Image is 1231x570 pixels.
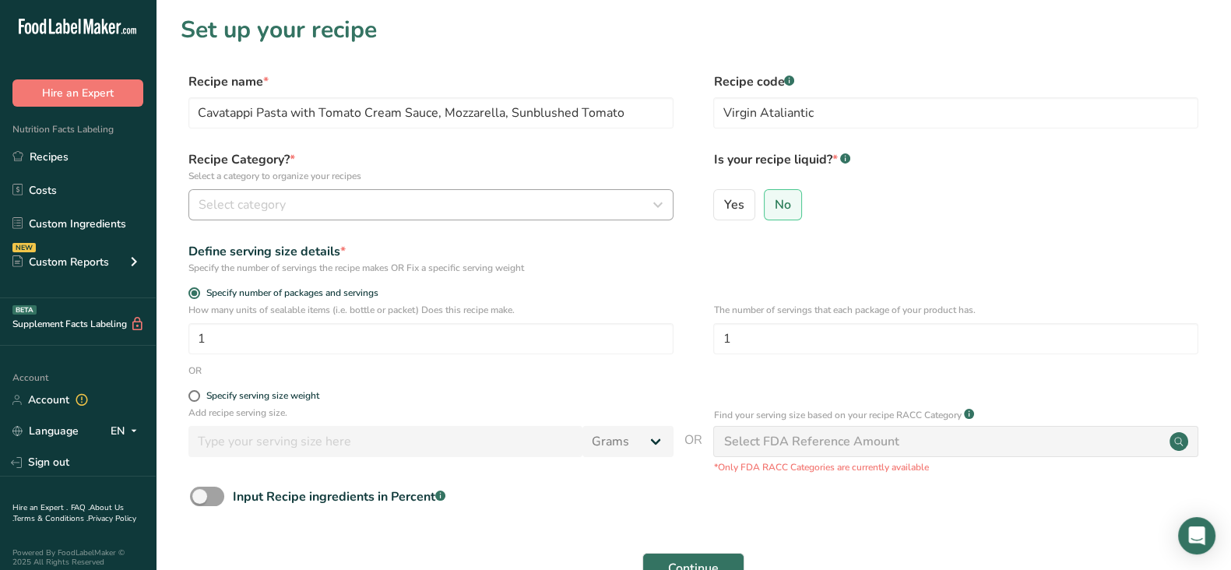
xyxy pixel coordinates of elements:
p: The number of servings that each package of your product has. [713,303,1198,317]
a: Hire an Expert . [12,502,68,513]
div: OR [188,364,202,378]
a: About Us . [12,502,124,524]
div: Specify serving size weight [206,390,319,402]
label: Recipe code [713,72,1198,91]
button: Hire an Expert [12,79,143,107]
div: Specify the number of servings the recipe makes OR Fix a specific serving weight [188,261,674,275]
span: Yes [724,197,744,213]
div: Custom Reports [12,254,109,270]
div: BETA [12,305,37,315]
p: *Only FDA RACC Categories are currently available [713,460,1198,474]
div: Input Recipe ingredients in Percent [233,487,445,506]
span: Select category [199,195,286,214]
span: OR [684,431,702,474]
input: Type your serving size here [188,426,582,457]
a: Privacy Policy [88,513,136,524]
div: Select FDA Reference Amount [723,432,899,451]
h1: Set up your recipe [181,12,1206,47]
div: EN [111,422,143,441]
button: Select category [188,189,674,220]
label: Recipe Category? [188,150,674,183]
p: Add recipe serving size. [188,406,674,420]
label: Recipe name [188,72,674,91]
label: Is your recipe liquid? [713,150,1198,183]
a: Terms & Conditions . [13,513,88,524]
input: Type your recipe name here [188,97,674,128]
input: Type your recipe code here [713,97,1198,128]
span: No [775,197,791,213]
a: FAQ . [71,502,90,513]
p: How many units of sealable items (i.e. bottle or packet) Does this recipe make. [188,303,674,317]
div: Open Intercom Messenger [1178,517,1215,554]
a: Language [12,417,79,445]
div: NEW [12,243,36,252]
p: Find your serving size based on your recipe RACC Category [713,408,961,422]
div: Define serving size details [188,242,674,261]
span: Specify number of packages and servings [200,287,378,299]
div: Powered By FoodLabelMaker © 2025 All Rights Reserved [12,548,143,567]
p: Select a category to organize your recipes [188,169,674,183]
